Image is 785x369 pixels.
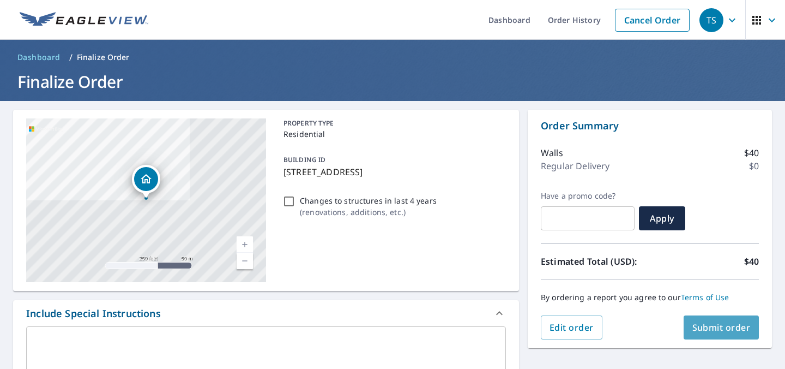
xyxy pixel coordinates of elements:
[132,165,160,199] div: Dropped pin, building 1, Residential property, 11120 NE 106th Pl Kirkland, WA 98033
[541,191,635,201] label: Have a promo code?
[549,322,594,334] span: Edit order
[749,159,759,172] p: $0
[237,253,253,269] a: Current Level 17, Zoom Out
[541,255,650,268] p: Estimated Total (USD):
[744,255,759,268] p: $40
[615,9,690,32] a: Cancel Order
[744,146,759,159] p: $40
[300,206,437,218] p: ( renovations, additions, etc. )
[69,51,73,64] li: /
[681,292,729,302] a: Terms of Use
[639,206,685,230] button: Apply
[648,212,677,224] span: Apply
[26,306,161,321] div: Include Special Instructions
[13,49,65,66] a: Dashboard
[541,146,563,159] p: Walls
[237,236,253,253] a: Current Level 17, Zoom In
[17,52,61,63] span: Dashboard
[20,12,148,28] img: EV Logo
[13,300,519,326] div: Include Special Instructions
[692,322,751,334] span: Submit order
[283,165,502,178] p: [STREET_ADDRESS]
[541,293,759,302] p: By ordering a report you agree to our
[541,159,609,172] p: Regular Delivery
[77,52,130,63] p: Finalize Order
[541,118,759,133] p: Order Summary
[283,118,502,128] p: PROPERTY TYPE
[283,128,502,140] p: Residential
[684,316,759,340] button: Submit order
[699,8,723,32] div: TS
[13,49,772,66] nav: breadcrumb
[13,70,772,93] h1: Finalize Order
[300,195,437,206] p: Changes to structures in last 4 years
[541,316,602,340] button: Edit order
[283,155,325,164] p: BUILDING ID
